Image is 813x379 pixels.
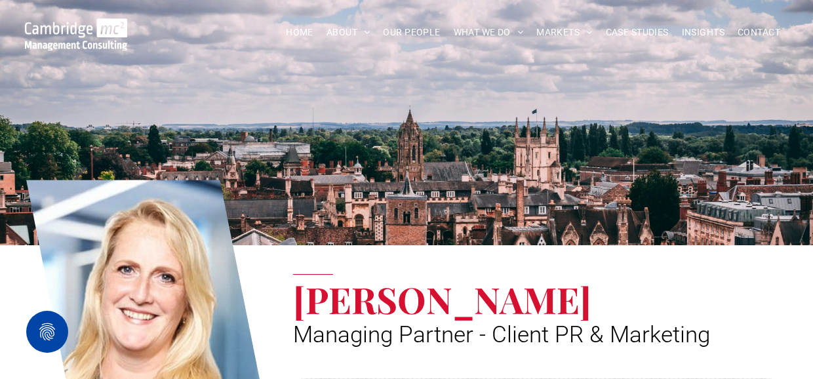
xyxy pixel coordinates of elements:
a: CONTACT [731,22,787,43]
a: OUR PEOPLE [376,22,446,43]
span: Managing Partner - Client PR & Marketing [293,321,710,348]
a: Your Business Transformed | Cambridge Management Consulting [25,20,128,34]
a: INSIGHTS [675,22,731,43]
a: ABOUT [320,22,377,43]
a: HOME [279,22,320,43]
a: MARKETS [530,22,599,43]
a: WHAT WE DO [447,22,530,43]
a: CASE STUDIES [599,22,675,43]
img: Go to Homepage [25,18,128,50]
span: [PERSON_NAME] [293,275,591,323]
